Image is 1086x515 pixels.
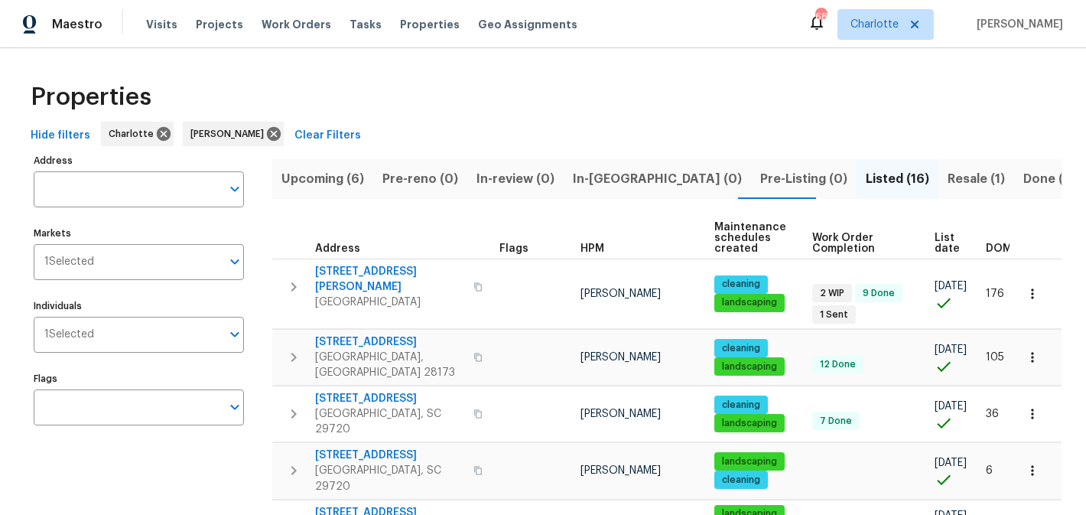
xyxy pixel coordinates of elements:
span: 6 [986,465,993,476]
span: Geo Assignments [478,17,577,32]
span: [PERSON_NAME] [971,17,1063,32]
div: 68 [815,9,826,24]
button: Clear Filters [288,122,367,150]
span: [STREET_ADDRESS] [315,448,464,463]
span: In-review (0) [476,168,554,190]
span: HPM [580,243,604,254]
span: [DATE] [935,458,967,468]
button: Open [224,396,245,418]
span: Projects [196,17,243,32]
label: Individuals [34,302,244,311]
span: [GEOGRAPHIC_DATA], SC 29720 [315,406,464,437]
span: 1 Selected [44,256,94,269]
span: [GEOGRAPHIC_DATA], SC 29720 [315,463,464,494]
span: 105 [986,352,1004,363]
button: Hide filters [24,122,96,150]
span: Work Order Completion [812,233,909,254]
span: Listed (16) [866,168,929,190]
button: Open [224,178,245,200]
span: Visits [146,17,177,32]
span: 12 Done [814,358,862,371]
div: Charlotte [101,122,174,146]
span: Maestro [52,17,102,32]
span: 1 Sent [814,308,854,321]
button: Open [224,324,245,345]
span: [PERSON_NAME] [580,352,661,363]
span: Pre-reno (0) [382,168,458,190]
span: 1 Selected [44,328,94,341]
span: landscaping [716,360,783,373]
button: Open [224,251,245,272]
span: Address [315,243,360,254]
span: [GEOGRAPHIC_DATA], [GEOGRAPHIC_DATA] 28173 [315,350,464,380]
span: [STREET_ADDRESS] [315,391,464,406]
span: In-[GEOGRAPHIC_DATA] (0) [573,168,742,190]
span: [PERSON_NAME] [580,465,661,476]
span: [DATE] [935,281,967,292]
span: [STREET_ADDRESS][PERSON_NAME] [315,264,464,295]
span: landscaping [716,296,783,309]
span: Upcoming (6) [281,168,364,190]
span: Charlotte [850,17,899,32]
span: cleaning [716,399,766,412]
span: 2 WIP [814,287,850,300]
span: 176 [986,288,1004,299]
span: [DATE] [935,401,967,412]
span: Pre-Listing (0) [760,168,847,190]
span: Properties [400,17,460,32]
span: [STREET_ADDRESS] [315,334,464,350]
span: Maintenance schedules created [714,222,786,254]
span: [PERSON_NAME] [190,126,270,142]
span: Charlotte [109,126,160,142]
span: Properties [31,90,151,105]
span: Clear Filters [294,126,361,145]
span: 7 Done [814,415,858,428]
span: DOM [986,243,1012,254]
span: [GEOGRAPHIC_DATA] [315,295,464,310]
span: Resale (1) [948,168,1005,190]
span: [DATE] [935,344,967,355]
span: 9 Done [857,287,901,300]
label: Address [34,156,244,165]
span: landscaping [716,417,783,430]
span: [PERSON_NAME] [580,409,661,419]
span: 36 [986,409,999,419]
span: cleaning [716,278,766,291]
span: Flags [499,243,528,254]
span: Hide filters [31,126,90,145]
span: cleaning [716,342,766,355]
div: [PERSON_NAME] [183,122,284,146]
span: [PERSON_NAME] [580,288,661,299]
span: landscaping [716,455,783,468]
span: Work Orders [262,17,331,32]
label: Markets [34,229,244,238]
span: cleaning [716,474,766,487]
span: Tasks [350,19,382,30]
label: Flags [34,374,244,383]
span: List date [935,233,960,254]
